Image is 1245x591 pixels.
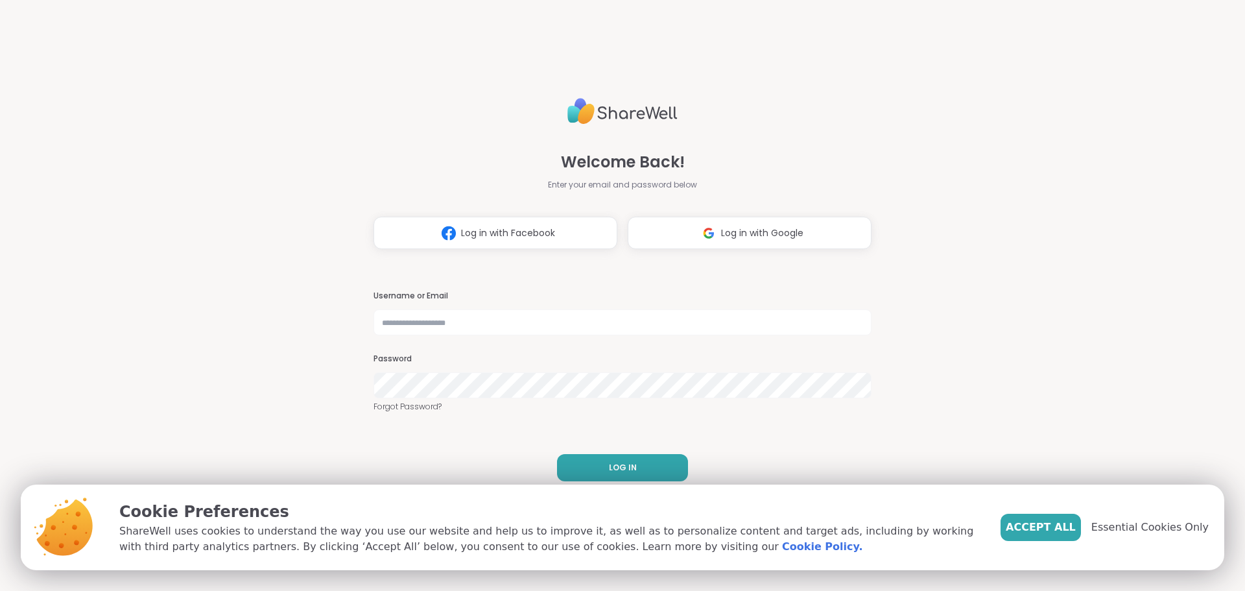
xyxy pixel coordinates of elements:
[1001,514,1081,541] button: Accept All
[609,462,637,474] span: LOG IN
[721,226,803,240] span: Log in with Google
[119,500,980,524] p: Cookie Preferences
[696,221,721,245] img: ShareWell Logomark
[557,454,688,481] button: LOG IN
[1006,520,1076,535] span: Accept All
[119,524,980,555] p: ShareWell uses cookies to understand the way you use our website and help us to improve it, as we...
[782,539,862,555] a: Cookie Policy.
[561,151,685,174] span: Welcome Back!
[567,93,678,130] img: ShareWell Logo
[373,354,871,365] h3: Password
[461,226,555,240] span: Log in with Facebook
[373,401,871,413] a: Forgot Password?
[548,179,697,191] span: Enter your email and password below
[628,217,871,249] button: Log in with Google
[373,291,871,302] h3: Username or Email
[373,217,617,249] button: Log in with Facebook
[436,221,461,245] img: ShareWell Logomark
[1091,520,1209,535] span: Essential Cookies Only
